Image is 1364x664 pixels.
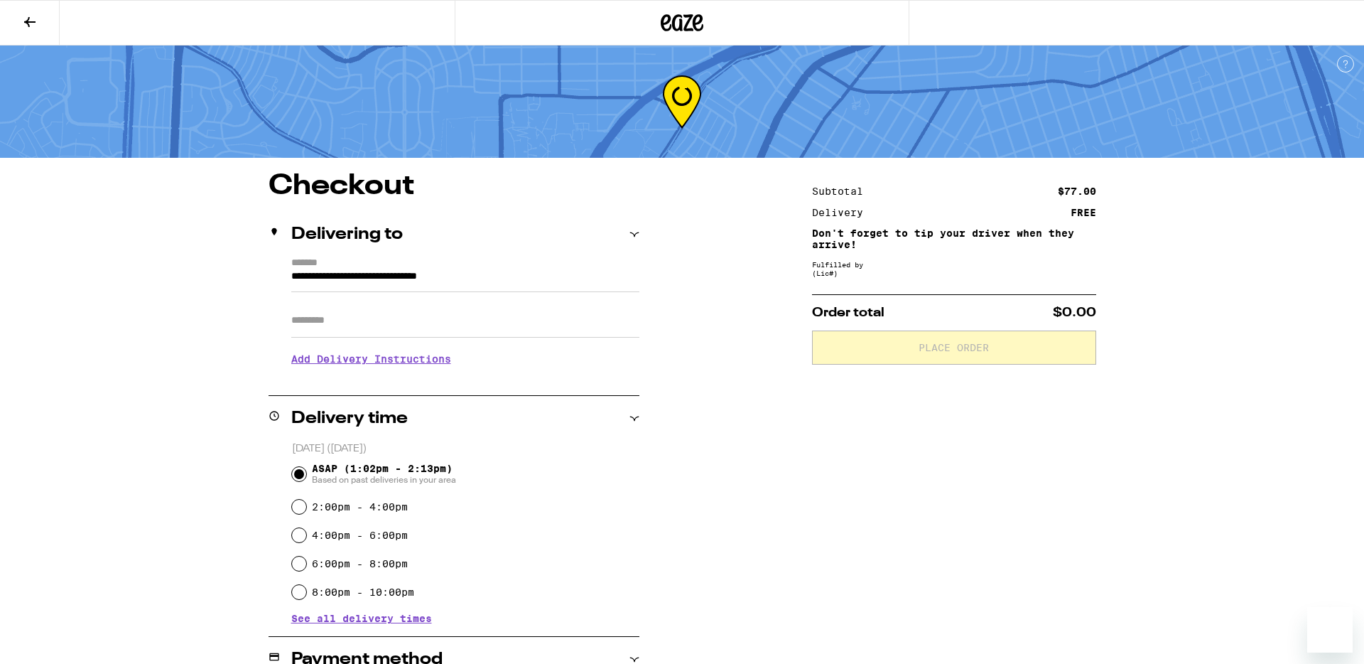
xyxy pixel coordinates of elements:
[291,226,403,243] h2: Delivering to
[1058,186,1096,196] div: $77.00
[1071,208,1096,218] div: FREE
[812,227,1096,250] p: Don't forget to tip your driver when they arrive!
[312,501,408,513] label: 2:00pm - 4:00pm
[919,343,989,353] span: Place Order
[291,614,432,623] button: See all delivery times
[812,260,1096,277] div: Fulfilled by (Lic# )
[312,587,414,598] label: 8:00pm - 10:00pm
[1053,306,1096,319] span: $0.00
[812,306,884,319] span: Order total
[269,172,639,200] h1: Checkout
[291,343,639,375] h3: Add Delivery Instructions
[312,530,408,541] label: 4:00pm - 6:00pm
[291,375,639,387] p: We'll contact you at [PHONE_NUMBER] when we arrive
[292,442,639,456] p: [DATE] ([DATE])
[812,208,873,218] div: Delivery
[812,331,1096,365] button: Place Order
[312,463,456,486] span: ASAP (1:02pm - 2:13pm)
[812,186,873,196] div: Subtotal
[1307,607,1353,653] iframe: Button to launch messaging window
[312,558,408,569] label: 6:00pm - 8:00pm
[291,410,408,427] h2: Delivery time
[312,474,456,486] span: Based on past deliveries in your area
